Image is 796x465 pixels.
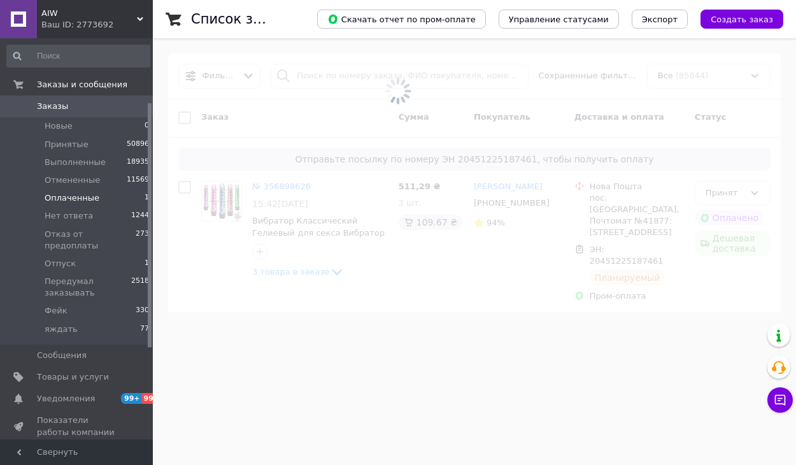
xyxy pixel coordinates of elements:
[37,350,87,361] span: Сообщения
[145,120,149,132] span: 0
[317,10,486,29] button: Скачать отчет по пром-оплате
[37,393,95,404] span: Уведомления
[642,15,678,24] span: Экспорт
[700,10,783,29] button: Создать заказ
[127,157,149,168] span: 18935
[327,13,476,25] span: Скачать отчет по пром-оплате
[45,305,68,317] span: Фейк
[45,192,99,204] span: Оплаченные
[127,175,149,186] span: 11569
[632,10,688,29] button: Экспорт
[37,101,68,112] span: Заказы
[37,415,118,438] span: Показатели работы компании
[136,305,149,317] span: 330
[6,45,150,68] input: Поиск
[45,276,131,299] span: Передумал заказывать
[45,120,73,132] span: Новые
[711,15,773,24] span: Создать заказ
[145,258,149,269] span: 1
[45,324,78,335] span: яждать
[140,324,149,335] span: 77
[509,15,609,24] span: Управление статусами
[45,210,93,222] span: Нет ответа
[45,229,136,252] span: Отказ от предоплаты
[45,175,100,186] span: Отмененные
[767,387,793,413] button: Чат с покупателем
[41,19,153,31] div: Ваш ID: 2773692
[41,8,137,19] span: AIW
[145,192,149,204] span: 1
[45,139,89,150] span: Принятые
[142,393,163,404] span: 99+
[499,10,619,29] button: Управление статусами
[45,258,76,269] span: Отпуск
[37,79,127,90] span: Заказы и сообщения
[131,276,149,299] span: 2518
[688,14,783,24] a: Создать заказ
[37,371,109,383] span: Товары и услуги
[191,11,301,27] h1: Список заказов
[127,139,149,150] span: 50896
[121,393,142,404] span: 99+
[136,229,149,252] span: 273
[131,210,149,222] span: 1244
[45,157,106,168] span: Выполненные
